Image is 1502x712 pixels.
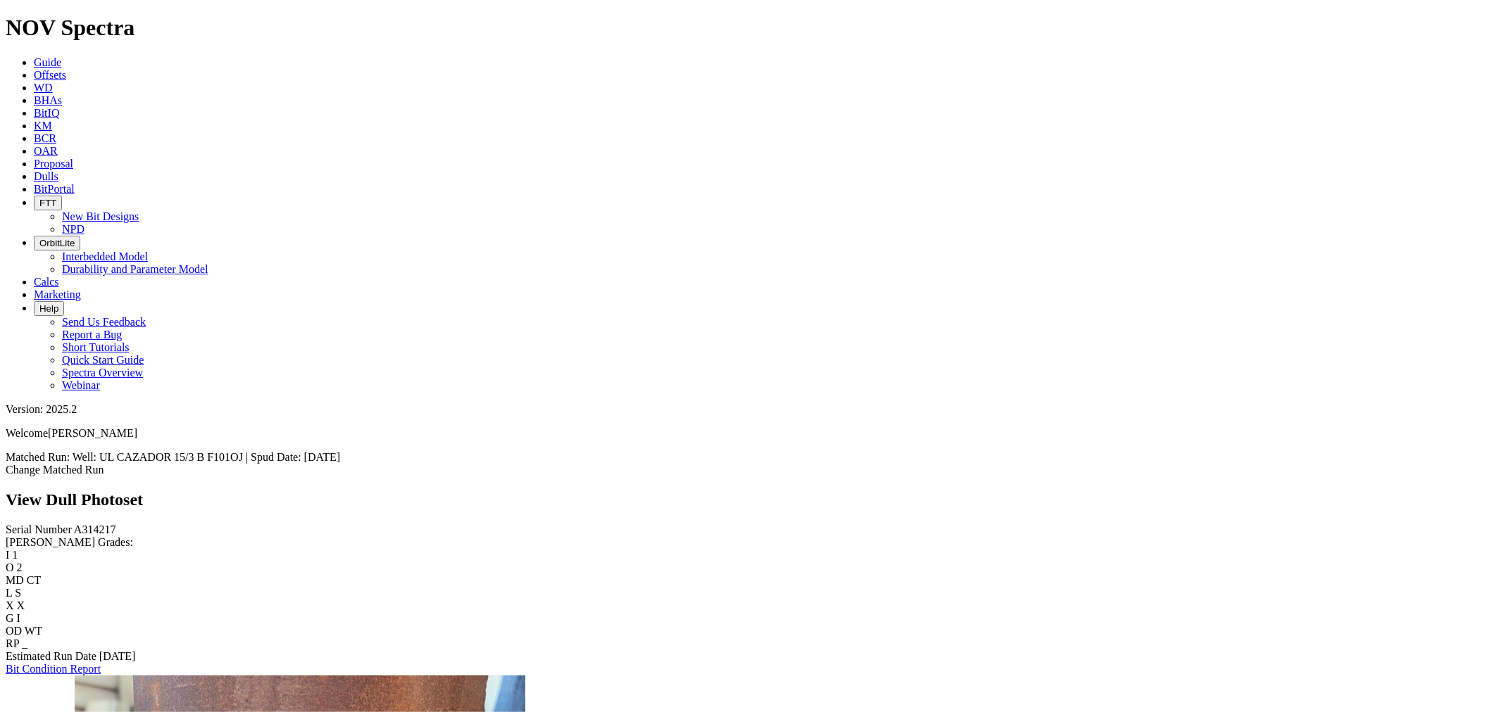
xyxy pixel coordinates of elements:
[6,587,12,599] label: L
[34,288,81,300] a: Marketing
[6,625,22,637] label: OD
[34,183,75,195] a: BitPortal
[34,132,56,144] a: BCR
[6,464,104,476] a: Change Matched Run
[39,198,56,208] span: FTT
[62,379,100,391] a: Webinar
[62,223,85,235] a: NPD
[6,15,1496,41] h1: NOV Spectra
[17,561,23,573] span: 2
[6,549,9,561] label: I
[6,612,14,624] label: G
[62,210,139,222] a: New Bit Designs
[62,367,143,379] a: Spectra Overview
[25,625,42,637] span: WT
[99,650,136,662] span: [DATE]
[6,599,14,611] label: X
[34,170,58,182] a: Dulls
[62,316,146,328] a: Send Us Feedback
[6,637,19,649] label: RP
[73,451,340,463] span: Well: UL CAZADOR 15/3 B F101OJ | Spud Date: [DATE]
[17,599,25,611] span: X
[6,561,14,573] label: O
[39,238,75,248] span: OrbitLite
[62,341,130,353] a: Short Tutorials
[34,276,59,288] a: Calcs
[34,107,59,119] a: BitIQ
[6,536,1496,549] div: [PERSON_NAME] Grades:
[6,523,72,535] label: Serial Number
[62,354,144,366] a: Quick Start Guide
[34,94,62,106] a: BHAs
[17,612,20,624] span: I
[6,663,101,675] a: Bit Condition Report
[34,158,73,170] a: Proposal
[15,587,21,599] span: S
[74,523,116,535] span: A314217
[62,263,208,275] a: Durability and Parameter Model
[6,403,1496,416] div: Version: 2025.2
[34,69,66,81] a: Offsets
[34,236,80,250] button: OrbitLite
[6,427,1496,440] p: Welcome
[6,574,24,586] label: MD
[27,574,41,586] span: CT
[34,145,58,157] a: OAR
[48,427,137,439] span: [PERSON_NAME]
[6,451,70,463] span: Matched Run:
[6,490,1496,509] h2: View Dull Photoset
[62,250,148,262] a: Interbedded Model
[34,120,52,132] a: KM
[22,637,27,649] span: _
[12,549,18,561] span: 1
[62,329,122,341] a: Report a Bug
[34,301,64,316] button: Help
[39,303,58,314] span: Help
[34,196,62,210] button: FTT
[6,650,96,662] label: Estimated Run Date
[34,82,53,94] a: WD
[34,56,61,68] a: Guide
